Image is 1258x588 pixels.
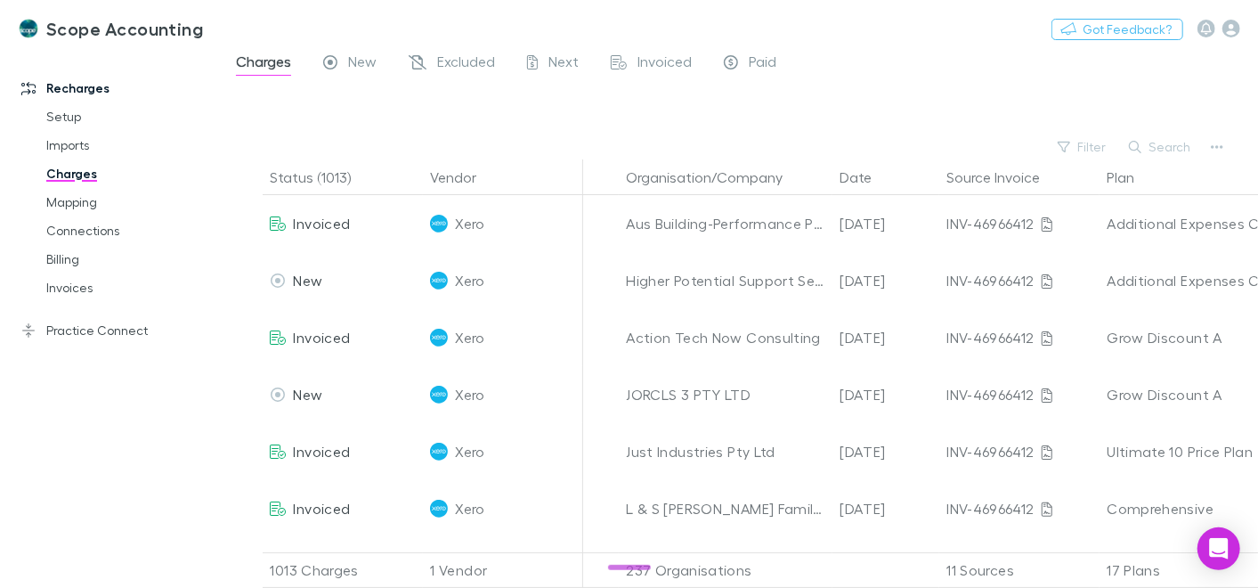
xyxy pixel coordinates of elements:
span: Charges [236,53,291,76]
span: Excluded [437,53,495,76]
img: Xero's Logo [430,386,448,404]
img: Xero's Logo [430,443,448,461]
div: JORCLS 3 PTY LTD [626,366,825,423]
button: Got Feedback? [1051,19,1183,40]
button: Filter [1049,136,1116,158]
div: Action Tech Now Consulting [626,309,825,366]
div: INV-46966412 [946,252,1092,309]
div: Higher Potential Support Services Pty Ltd [626,252,825,309]
div: 11 Sources [939,552,1100,588]
div: [DATE] [832,309,939,366]
div: [DATE] [832,480,939,537]
div: [DATE] [832,252,939,309]
span: Invoiced [637,53,692,76]
div: Aus Building-Performance Pty Ltd [626,195,825,252]
img: Xero's Logo [430,272,448,290]
div: INV-46966412 [946,423,1092,480]
span: Xero [455,309,484,366]
span: Xero [455,252,484,309]
div: [DATE] [832,195,939,252]
div: INV-46966412 [946,480,1092,537]
h3: Scope Accounting [46,18,203,39]
a: Setup [28,102,231,131]
button: Source Invoice [946,159,1061,195]
button: Organisation/Company [626,159,804,195]
a: Mapping [28,188,231,216]
div: [DATE] [832,423,939,480]
img: Xero's Logo [430,500,448,518]
button: Search [1120,136,1201,158]
img: Scope Accounting's Logo [18,18,39,39]
span: New [293,272,322,289]
div: 1013 Charges [263,552,423,588]
span: Invoiced [293,500,350,517]
button: Vendor [430,159,498,195]
span: Xero [455,195,484,252]
a: Connections [28,216,231,245]
div: 1 Vendor [423,552,583,588]
div: INV-46966412 [946,195,1092,252]
span: New [348,53,377,76]
span: Paid [749,53,776,76]
img: Xero's Logo [430,215,448,233]
div: 237 Organisations [619,552,832,588]
div: Open Intercom Messenger [1197,527,1240,570]
a: Charges [28,159,231,188]
button: Plan [1107,159,1156,195]
a: Invoices [28,274,231,302]
a: Practice Connect [4,316,231,345]
a: Scope Accounting [7,7,214,50]
img: Xero's Logo [430,329,448,347]
button: Status (1013) [270,159,372,195]
button: Date [840,159,893,195]
a: Billing [28,245,231,274]
span: New [293,386,322,403]
div: L & S [PERSON_NAME] Family Trust [626,480,825,537]
div: INV-46966412 [946,309,1092,366]
span: Invoiced [293,329,350,346]
a: Recharges [4,74,231,102]
span: Xero [455,423,484,480]
span: Xero [455,366,484,423]
div: [DATE] [832,366,939,423]
div: INV-46966412 [946,366,1092,423]
div: Just Industries Pty Ltd [626,423,825,480]
a: Imports [28,131,231,159]
span: Invoiced [293,215,350,232]
span: Invoiced [293,443,350,460]
span: Next [548,53,579,76]
span: Xero [455,480,484,537]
